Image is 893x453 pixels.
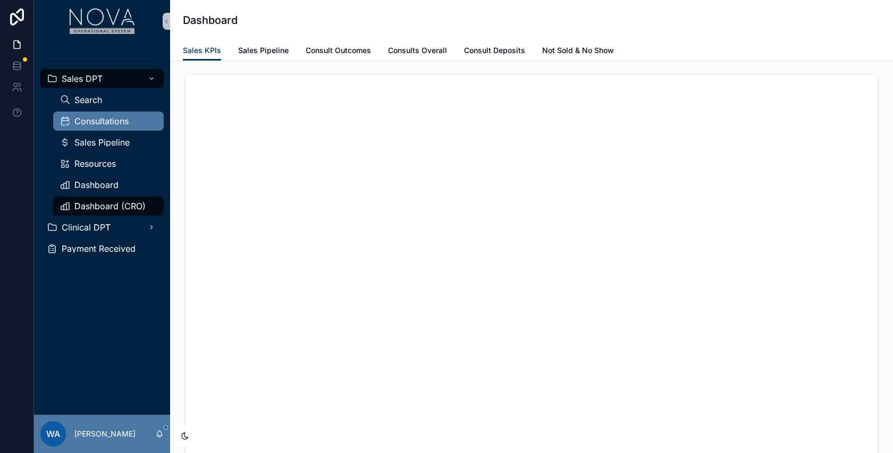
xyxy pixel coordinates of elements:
[62,74,103,83] span: Sales DPT
[238,41,289,62] a: Sales Pipeline
[53,196,164,216] a: Dashboard (CRO)
[46,428,60,440] span: WA
[53,90,164,109] a: Search
[388,41,447,62] a: Consults Overall
[74,202,146,210] span: Dashboard (CRO)
[464,41,525,62] a: Consult Deposits
[53,112,164,131] a: Consultations
[62,223,111,232] span: Clinical DPT
[70,8,135,34] img: App logo
[62,244,136,253] span: Payment Received
[74,181,119,189] span: Dashboard
[464,45,525,56] span: Consult Deposits
[74,138,130,147] span: Sales Pipeline
[183,45,221,56] span: Sales KPIs
[306,45,371,56] span: Consult Outcomes
[542,41,614,62] a: Not Sold & No Show
[183,13,238,28] h1: Dashboard
[40,69,164,88] a: Sales DPT
[74,159,116,168] span: Resources
[74,429,136,439] p: [PERSON_NAME]
[40,239,164,258] a: Payment Received
[388,45,447,56] span: Consults Overall
[74,96,102,104] span: Search
[238,45,289,56] span: Sales Pipeline
[183,41,221,61] a: Sales KPIs
[40,218,164,237] a: Clinical DPT
[74,117,129,125] span: Consultations
[53,133,164,152] a: Sales Pipeline
[542,45,614,56] span: Not Sold & No Show
[53,175,164,194] a: Dashboard
[306,41,371,62] a: Consult Outcomes
[34,42,170,272] div: scrollable content
[53,154,164,173] a: Resources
